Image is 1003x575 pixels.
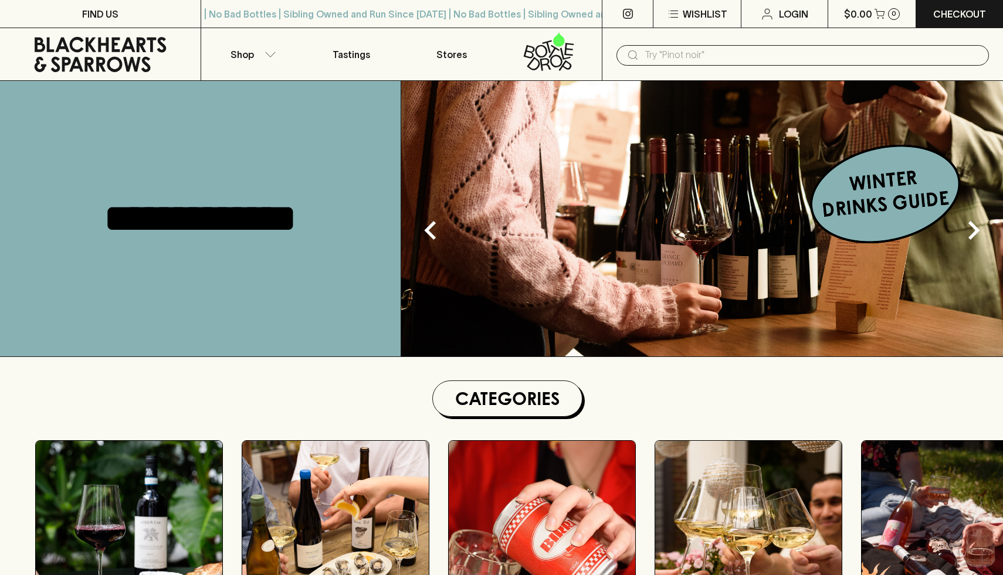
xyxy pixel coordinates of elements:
button: Shop [201,28,301,80]
h1: Categories [438,386,577,411]
button: Next [950,207,997,254]
a: Stores [402,28,502,80]
p: Login [779,7,808,21]
p: FIND US [82,7,118,21]
p: 0 [892,11,896,17]
p: Checkout [933,7,986,21]
button: Previous [407,207,454,254]
p: $0.00 [844,7,872,21]
img: optimise [401,81,1003,356]
input: Try "Pinot noir" [645,46,980,64]
p: Shop [231,47,254,62]
a: Tastings [301,28,402,80]
p: Wishlist [683,7,727,21]
p: Stores [436,47,467,62]
p: Tastings [333,47,370,62]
